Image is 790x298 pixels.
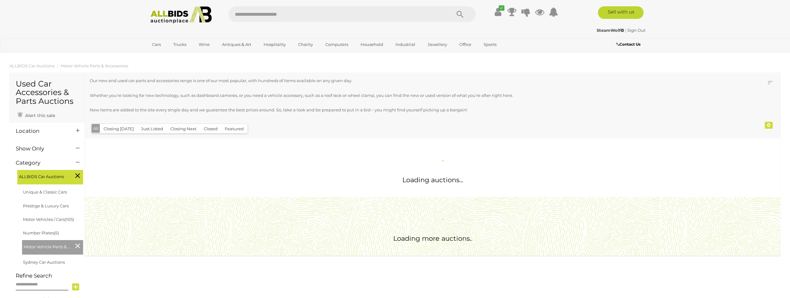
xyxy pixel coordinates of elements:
[23,230,59,235] a: Number Plates(5)
[16,80,78,106] h1: Used Car Accessories & Parts Auctions
[499,5,504,11] i: ✔
[480,39,501,50] a: Sports
[493,6,503,18] a: ✔
[61,63,128,68] a: Motor Vehicle Parts & Accessories
[617,42,640,47] b: Contact Us
[19,171,66,180] span: ALLBIDS Car Auctions
[167,124,200,134] button: Closing Next
[90,77,714,114] p: Our new and used car parts and accessories range is one of our most popular, with hundreds of ite...
[24,242,71,250] span: Motor Vehicle Parts & Accessories
[137,124,167,134] button: Just Listed
[16,273,83,279] h4: Refine Search
[16,128,66,134] h4: Location
[625,28,626,33] span: |
[356,39,387,50] a: Household
[195,39,214,50] a: Wine
[23,189,67,194] a: Unique & Classic Cars
[393,234,472,242] span: Loading more auctions..
[23,217,74,222] a: Motor Vehicles / Cars(105)
[16,110,57,120] a: Alert this sale
[391,39,419,50] a: Industrial
[16,160,66,166] h4: Category
[65,217,74,222] span: (105)
[455,39,475,50] a: Office
[23,260,65,265] a: Sydney Car Auctions
[148,50,201,60] a: [GEOGRAPHIC_DATA]
[23,203,69,208] a: Prestige & Luxury Cars
[200,124,221,134] button: Closed
[423,39,451,50] a: Jewellery
[598,6,644,19] a: Sell with us
[627,28,645,33] a: Sign Out
[402,176,463,184] span: Loading auctions...
[444,6,476,22] button: Search
[24,113,55,118] span: Alert this sale
[147,6,215,24] img: Allbids.com.au
[16,146,66,152] h4: Show Only
[92,124,100,133] button: All
[617,41,642,48] a: Contact Us
[54,230,59,235] span: (5)
[148,39,165,50] a: Cars
[321,39,352,50] a: Computers
[597,28,625,33] a: SteamWolf
[169,39,190,50] a: Trucks
[9,63,54,68] a: ALLBIDS Car Auctions
[765,122,773,129] div: 0
[597,28,624,33] strong: SteamWolf
[100,124,138,134] button: Closing [DATE]
[259,39,290,50] a: Hospitality
[294,39,317,50] a: Charity
[218,39,255,50] a: Antiques & Art
[221,124,247,134] button: Featured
